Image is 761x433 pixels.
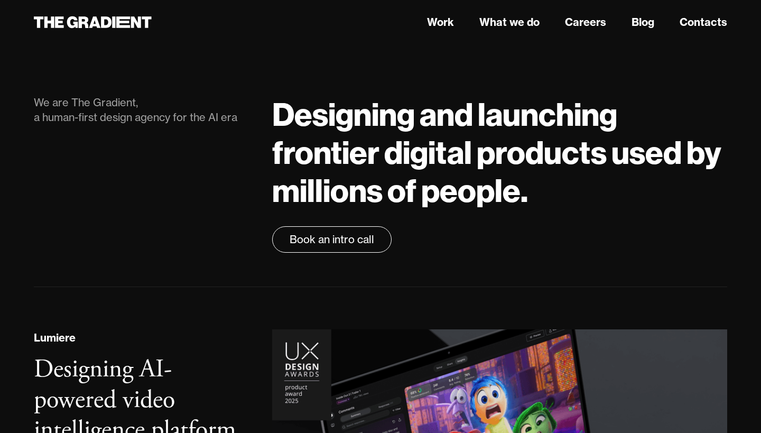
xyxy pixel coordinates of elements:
a: Work [427,14,454,30]
div: We are The Gradient, a human-first design agency for the AI era [34,95,251,125]
a: Blog [632,14,654,30]
a: Book an intro call [272,226,392,253]
a: What we do [479,14,540,30]
h1: Designing and launching frontier digital products used by millions of people. [272,95,727,209]
a: Careers [565,14,606,30]
div: Lumiere [34,330,76,346]
a: Contacts [680,14,727,30]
